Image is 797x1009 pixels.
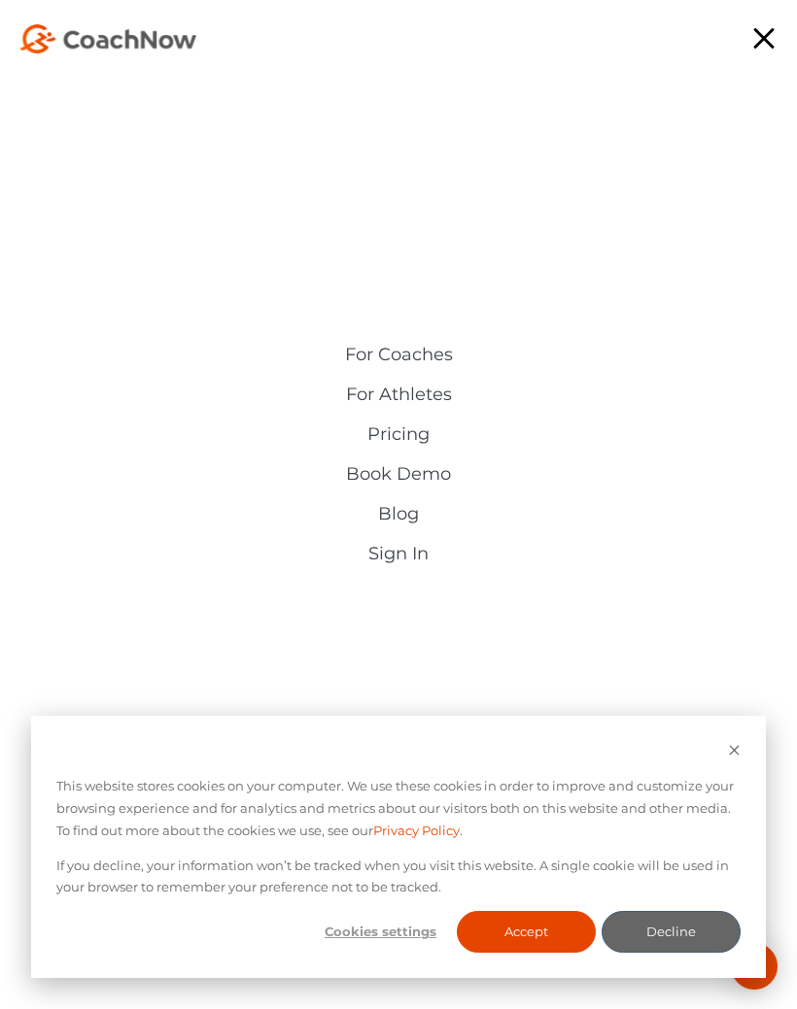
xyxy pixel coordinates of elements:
[175,544,622,564] a: Sign In
[175,504,622,524] a: Blog
[175,464,622,485] a: Book Demo
[175,424,622,445] a: Pricing
[728,741,741,763] button: Dismiss cookie banner
[19,24,196,53] img: CoachNow Logo
[31,716,766,978] div: Cookie banner
[175,384,622,404] a: For Athletes
[311,911,450,953] button: Cookies settings
[56,775,741,841] p: This website stores cookies on your computer. We use these cookies in order to improve and custom...
[457,911,596,953] button: Accept
[56,855,741,899] p: If you decline, your information won’t be tracked when you visit this website. A single cookie wi...
[602,911,741,953] button: Decline
[373,820,460,842] a: Privacy Policy
[175,344,622,364] a: For Coaches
